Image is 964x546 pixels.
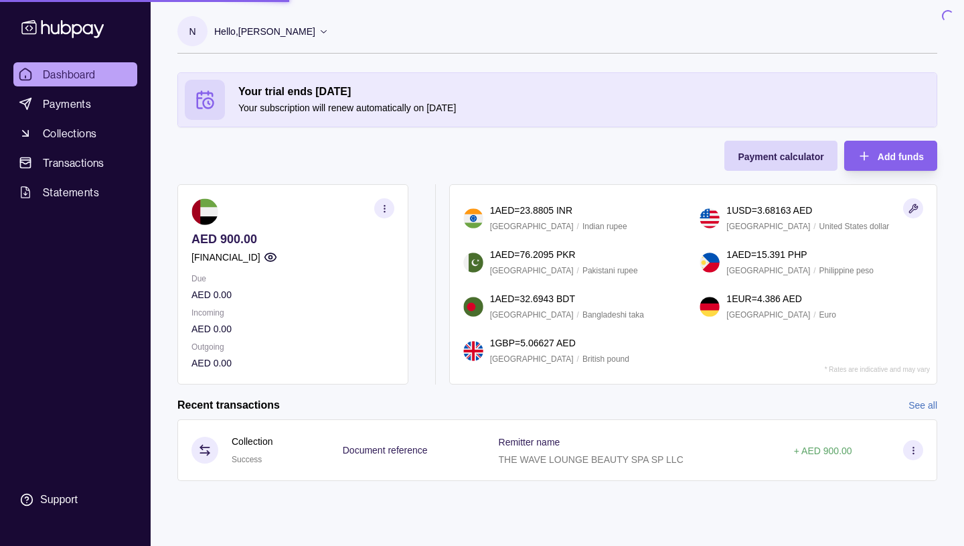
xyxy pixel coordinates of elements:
p: / [577,219,579,234]
p: Your subscription will renew automatically on [DATE] [238,100,930,115]
img: gb [463,341,483,361]
span: Add funds [878,151,924,162]
a: Dashboard [13,62,137,86]
button: Add funds [844,141,937,171]
div: Support [40,492,78,507]
a: See all [908,398,937,413]
span: Transactions [43,155,104,171]
p: British pound [582,352,629,366]
button: Payment calculator [724,141,837,171]
a: Collections [13,121,137,145]
p: [GEOGRAPHIC_DATA] [726,219,810,234]
h2: Recent transactions [177,398,280,413]
p: [FINANCIAL_ID] [191,250,260,265]
p: / [577,352,579,366]
p: Bangladeshi taka [582,308,644,322]
p: Indian rupee [582,219,627,234]
p: / [813,219,815,234]
p: AED 0.00 [191,287,394,302]
img: in [463,208,483,228]
span: Dashboard [43,66,96,82]
p: Incoming [191,305,394,320]
p: [GEOGRAPHIC_DATA] [726,308,810,322]
a: Transactions [13,151,137,175]
p: / [577,263,579,278]
p: 1 EUR = 4.386 AED [726,291,802,306]
p: AED 0.00 [191,356,394,370]
p: [GEOGRAPHIC_DATA] [490,263,574,278]
p: Document reference [343,445,428,456]
img: de [700,297,720,317]
p: Philippine peso [819,263,874,278]
p: [GEOGRAPHIC_DATA] [726,263,810,278]
span: Success [232,455,262,464]
p: United States dollar [819,219,890,234]
p: 1 GBP = 5.06627 AED [490,336,576,350]
p: AED 900.00 [191,232,394,247]
span: Statements [43,184,99,200]
span: Payments [43,96,91,112]
p: * Rates are indicative and may vary [825,366,930,373]
img: ph [700,253,720,273]
p: 1 USD = 3.68163 AED [726,203,812,218]
p: Hello, [PERSON_NAME] [214,24,315,39]
p: / [813,308,815,322]
p: Remitter name [499,437,560,448]
span: Collections [43,125,96,141]
img: bd [463,297,483,317]
h2: Your trial ends [DATE] [238,84,930,99]
p: Euro [819,308,836,322]
p: [GEOGRAPHIC_DATA] [490,352,574,366]
p: 1 AED = 23.8805 INR [490,203,572,218]
p: [GEOGRAPHIC_DATA] [490,308,574,322]
p: Collection [232,434,272,449]
p: / [577,308,579,322]
p: AED 0.00 [191,322,394,336]
a: Payments [13,92,137,116]
span: Payment calculator [738,151,823,162]
p: Due [191,271,394,286]
p: 1 AED = 15.391 PHP [726,247,807,262]
img: us [700,208,720,228]
img: ae [191,198,218,225]
img: pk [463,253,483,273]
a: Statements [13,180,137,204]
p: / [813,263,815,278]
a: Support [13,486,137,514]
p: [GEOGRAPHIC_DATA] [490,219,574,234]
p: + AED 900.00 [794,446,852,456]
p: 1 AED = 76.2095 PKR [490,247,576,262]
p: Outgoing [191,340,394,354]
p: N [189,24,195,39]
p: 1 AED = 32.6943 BDT [490,291,575,306]
p: Pakistani rupee [582,263,638,278]
p: THE WAVE LOUNGE BEAUTY SPA SP LLC [499,454,684,465]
